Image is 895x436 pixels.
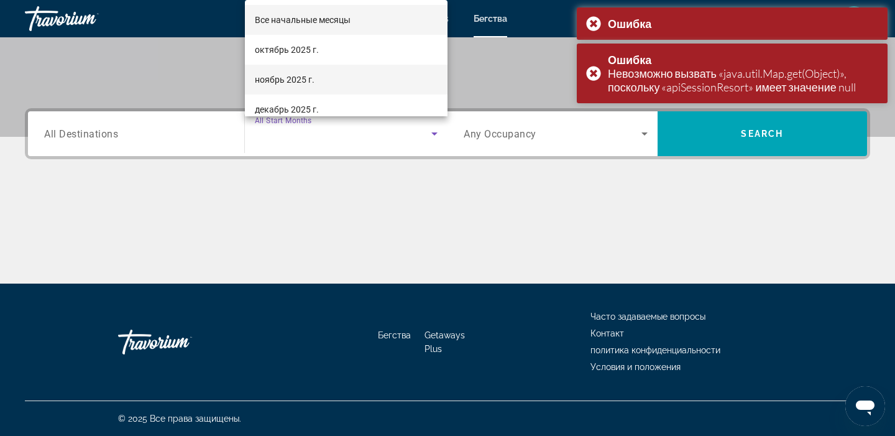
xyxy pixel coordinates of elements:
font: Невозможно вызвать «java.util.Map.get(Object)», поскольку «apiSessionResort» имеет значение null [608,67,856,94]
iframe: Кнопка запуска окна обмена сообщениями [845,386,885,426]
div: Ошибка [608,53,878,67]
font: декабрь 2025 г. [255,104,319,114]
div: Невозможно вызвать «java.util.Map.get(Object)», поскольку «apiSessionResort» имеет значение null [608,67,878,94]
div: Ошибка [608,17,878,30]
font: Ошибка [608,17,651,30]
font: Ошибка [608,53,651,67]
font: Все начальные месяцы [255,15,351,25]
font: октябрь 2025 г. [255,45,319,55]
font: ноябрь 2025 г. [255,75,314,85]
